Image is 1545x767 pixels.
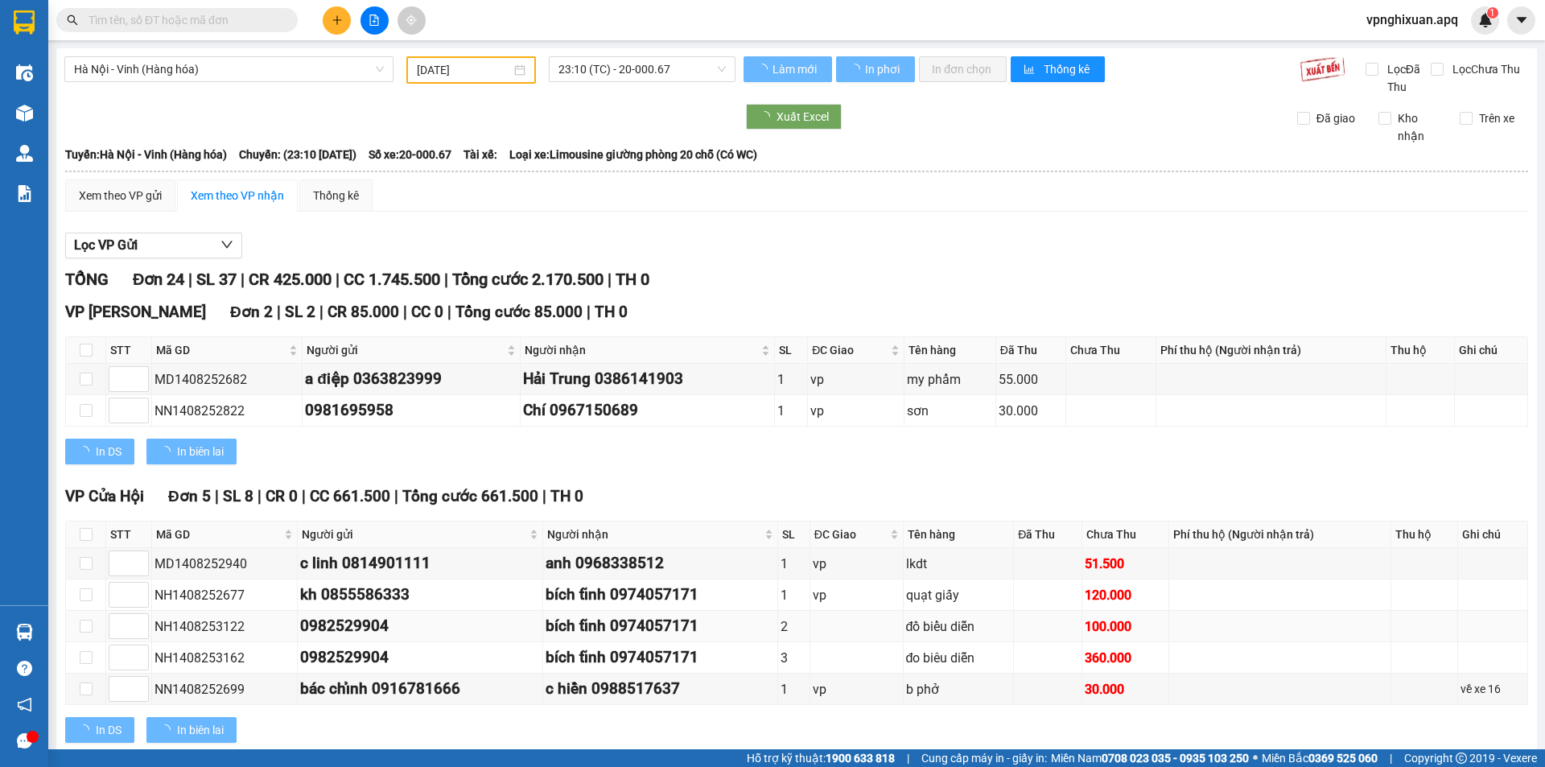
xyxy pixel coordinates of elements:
[523,367,772,391] div: Hải Trung 0386141903
[546,677,775,701] div: c hiền 0988517637
[907,401,993,421] div: sơn
[191,187,284,204] div: Xem theo VP nhận
[230,303,273,321] span: Đơn 2
[907,749,909,767] span: |
[1014,522,1082,548] th: Đã Thu
[1390,749,1392,767] span: |
[777,108,829,126] span: Xuất Excel
[1461,680,1525,698] div: về xe 16
[747,749,895,767] span: Hỗ trợ kỹ thuật:
[746,104,842,130] button: Xuất Excel
[16,105,33,122] img: warehouse-icon
[156,341,286,359] span: Mã GD
[159,446,177,457] span: loading
[1085,585,1166,605] div: 120.000
[152,611,298,642] td: NH1408253122
[1085,554,1166,574] div: 51.500
[307,341,504,359] span: Người gửi
[277,303,281,321] span: |
[756,64,770,75] span: loading
[547,526,761,543] span: Người nhận
[810,401,901,421] div: vp
[906,554,1011,574] div: lkdt
[223,487,253,505] span: SL 8
[906,616,1011,637] div: đồ biểu diễn
[1391,109,1448,145] span: Kho nhận
[1455,337,1527,364] th: Ghi chú
[814,526,887,543] span: ĐC Giao
[300,614,540,638] div: 0982529904
[65,303,206,321] span: VP [PERSON_NAME]
[1478,13,1493,27] img: icon-new-feature
[300,583,540,607] div: kh 0855586333
[1044,60,1092,78] span: Thống kê
[777,401,805,421] div: 1
[836,56,915,82] button: In phơi
[74,235,138,255] span: Lọc VP Gửi
[154,679,295,699] div: NN1408252699
[305,398,517,423] div: 0981695958
[616,270,649,289] span: TH 0
[1386,337,1456,364] th: Thu hộ
[78,724,96,736] span: loading
[1156,337,1386,364] th: Phí thu hộ (Người nhận trả)
[1473,109,1521,127] span: Trên xe
[310,487,390,505] span: CC 661.500
[65,270,109,289] span: TỔNG
[79,187,162,204] div: Xem theo VP gửi
[106,337,152,364] th: STT
[300,551,540,575] div: c linh 0814901111
[1085,616,1166,637] div: 100.000
[608,270,612,289] span: |
[65,487,144,505] span: VP Cửa Hội
[772,60,819,78] span: Làm mới
[300,677,540,701] div: bác chỉnh 0916781666
[146,717,237,743] button: In biên lai
[778,522,810,548] th: SL
[781,554,807,574] div: 1
[403,303,407,321] span: |
[921,749,1047,767] span: Cung cấp máy in - giấy in:
[16,185,33,202] img: solution-icon
[1381,60,1431,96] span: Lọc Đã Thu
[587,303,591,321] span: |
[813,679,900,699] div: vp
[781,585,807,605] div: 1
[257,487,262,505] span: |
[744,56,832,82] button: Làm mới
[239,146,356,163] span: Chuyến: (23:10 [DATE])
[323,6,351,35] button: plus
[266,487,298,505] span: CR 0
[1300,56,1345,82] img: 9k=
[215,487,219,505] span: |
[777,369,805,390] div: 1
[906,585,1011,605] div: quạt giấy
[152,364,303,395] td: MD1408252682
[904,337,996,364] th: Tên hàng
[1310,109,1362,127] span: Đã giao
[300,645,540,670] div: 0982529904
[509,146,757,163] span: Loại xe: Limousine giường phòng 20 chỗ (Có WC)
[398,6,426,35] button: aim
[1446,60,1522,78] span: Lọc Chưa Thu
[546,645,775,670] div: bích tĩnh 0974057171
[781,616,807,637] div: 2
[369,146,451,163] span: Số xe: 20-000.67
[17,733,32,748] span: message
[996,337,1067,364] th: Đã Thu
[16,64,33,81] img: warehouse-icon
[826,752,895,765] strong: 1900 633 818
[463,146,497,163] span: Tài xế:
[1066,337,1156,364] th: Chưa Thu
[313,187,359,204] div: Thống kê
[16,145,33,162] img: warehouse-icon
[302,487,306,505] span: |
[1082,522,1169,548] th: Chưa Thu
[152,642,298,674] td: NH1408253162
[17,661,32,676] span: question-circle
[546,551,775,575] div: anh 0968338512
[1353,10,1471,30] span: vpnghixuan.apq
[406,14,417,26] span: aim
[305,367,517,391] div: a điệp 0363823999
[188,270,192,289] span: |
